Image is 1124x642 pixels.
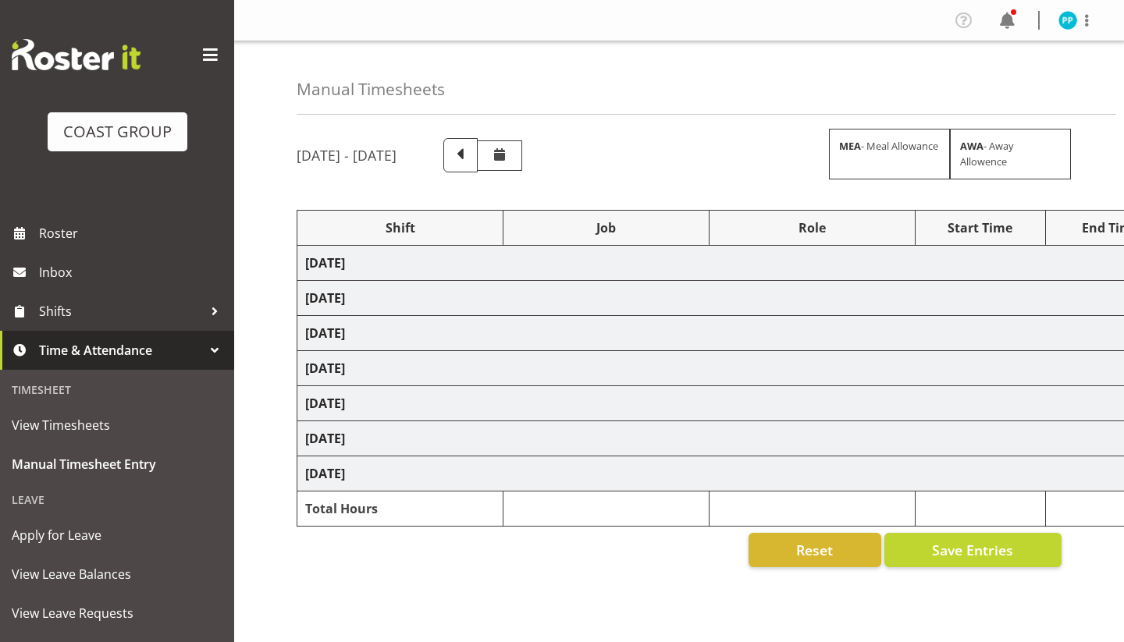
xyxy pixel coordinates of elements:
img: Rosterit website logo [12,39,140,70]
span: Apply for Leave [12,523,222,547]
div: Role [717,218,907,237]
span: Save Entries [932,540,1013,560]
img: panuwitch-pongsanusorn8681.jpg [1058,11,1077,30]
div: Job [511,218,701,237]
div: COAST GROUP [63,120,172,144]
div: Start Time [923,218,1037,237]
span: View Leave Balances [12,562,222,586]
span: Manual Timesheet Entry [12,452,222,476]
div: - Meal Allowance [829,129,950,179]
span: Time & Attendance [39,339,203,362]
strong: AWA [960,139,983,153]
a: View Leave Balances [4,555,230,594]
div: - Away Allowence [950,129,1071,179]
a: Apply for Leave [4,516,230,555]
span: Shifts [39,300,203,323]
button: Save Entries [884,533,1062,567]
span: Inbox [39,261,226,284]
button: Reset [749,533,881,567]
div: Timesheet [4,374,230,406]
span: View Timesheets [12,413,222,437]
span: Roster [39,222,226,245]
div: Leave [4,484,230,516]
td: Total Hours [297,491,503,527]
strong: MEA [839,139,861,153]
a: View Leave Requests [4,594,230,633]
a: Manual Timesheet Entry [4,445,230,484]
span: View Leave Requests [12,601,222,625]
a: View Timesheets [4,406,230,445]
span: Reset [796,540,833,560]
h5: [DATE] - [DATE] [297,147,397,164]
h4: Manual Timesheets [297,80,445,98]
div: Shift [305,218,495,237]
